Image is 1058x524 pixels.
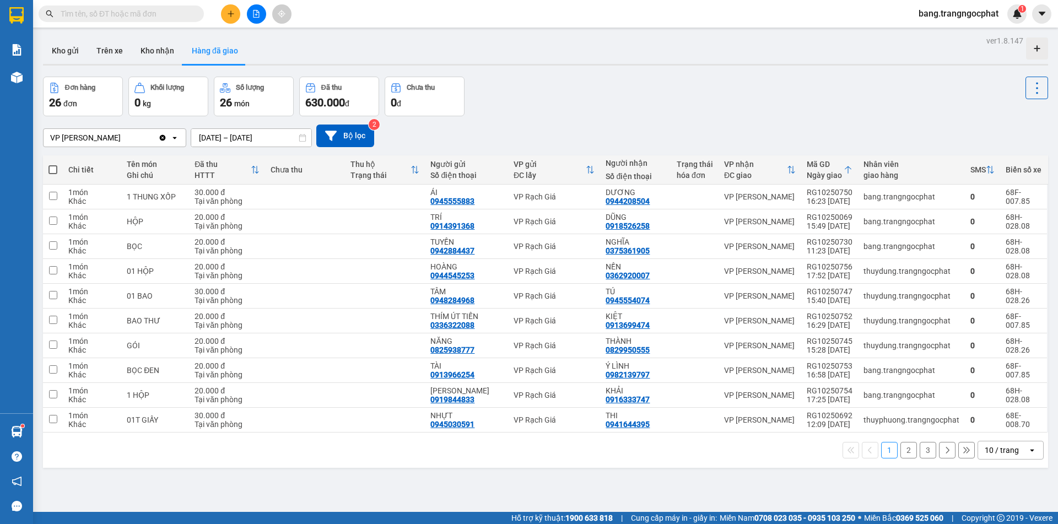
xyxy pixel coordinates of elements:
div: VP [PERSON_NAME] [724,316,796,325]
div: 0 [970,291,995,300]
div: VP Rạch Giá [514,391,595,399]
div: Khối lượng [150,84,184,91]
span: đ [345,99,349,108]
strong: 1900 633 818 [565,514,613,522]
div: Tại văn phòng [195,296,260,305]
svg: open [1028,446,1037,455]
div: 15:40 [DATE] [807,296,852,305]
div: Trạng thái [350,171,411,180]
div: VP Rạch Giá [514,415,595,424]
div: 16:58 [DATE] [807,370,852,379]
div: Tại văn phòng [195,222,260,230]
div: 0 [970,366,995,375]
div: HỘP [127,217,183,226]
div: 0 [970,192,995,201]
div: 0913699474 [606,321,650,329]
div: 0829950555 [606,345,650,354]
div: 1 món [68,312,116,321]
div: 0945554074 [606,296,650,305]
div: Khác [68,222,116,230]
div: RG10250692 [807,411,852,420]
span: question-circle [12,451,22,462]
span: món [234,99,250,108]
div: 0941644395 [606,420,650,429]
div: VP [PERSON_NAME] [724,366,796,375]
div: 0336322088 [430,321,474,329]
th: Toggle SortBy [801,155,858,185]
div: thuyphuong.trangngocphat [863,415,959,424]
div: 68H-028.26 [1006,337,1041,354]
button: plus [221,4,240,24]
div: hóa đơn [677,171,713,180]
div: giao hàng [863,171,959,180]
div: NGHĨA [606,237,665,246]
button: file-add [247,4,266,24]
div: 0919844833 [430,395,474,404]
div: VP Rạch Giá [514,291,595,300]
div: RG10250745 [807,337,852,345]
div: Đã thu [321,84,342,91]
th: Toggle SortBy [965,155,1000,185]
button: Hàng đã giao [183,37,247,64]
div: TRÍ [430,213,502,222]
div: VP [PERSON_NAME] [724,291,796,300]
div: VP [PERSON_NAME] [724,242,796,251]
div: 20.000 đ [195,312,260,321]
span: 1 [1020,5,1024,13]
div: thuydung.trangngocphat [863,291,959,300]
strong: 0708 023 035 - 0935 103 250 [754,514,855,522]
span: copyright [997,514,1005,522]
div: HOÀNG [430,262,502,271]
div: 30.000 đ [195,287,260,296]
div: 0 [970,316,995,325]
div: RG10250069 [807,213,852,222]
span: 26 [220,96,232,109]
div: RG10250750 [807,188,852,197]
div: 16:23 [DATE] [807,197,852,206]
div: 17:25 [DATE] [807,395,852,404]
div: 1 món [68,287,116,296]
div: 0945555883 [430,197,474,206]
div: Số điện thoại [430,171,502,180]
span: 26 [49,96,61,109]
div: 01T GIẤY [127,415,183,424]
th: Toggle SortBy [189,155,265,185]
div: BỌC ĐEN [127,366,183,375]
div: Khác [68,271,116,280]
div: 0945030591 [430,420,474,429]
input: Select a date range. [191,129,311,147]
th: Toggle SortBy [345,155,425,185]
div: 1 món [68,213,116,222]
div: Trạng thái [677,160,713,169]
button: 2 [900,442,917,458]
div: Khác [68,197,116,206]
div: VP Rạch Giá [514,217,595,226]
div: Tại văn phòng [195,370,260,379]
div: 17:52 [DATE] [807,271,852,280]
span: Cung cấp máy in - giấy in: [631,512,717,524]
div: 0 [970,415,995,424]
div: 1 món [68,411,116,420]
span: đơn [63,99,77,108]
button: 1 [881,442,898,458]
div: Thu hộ [350,160,411,169]
div: 0913966254 [430,370,474,379]
div: 68F-007.85 [1006,361,1041,379]
div: 68H-028.08 [1006,386,1041,404]
div: NHỰT [430,411,502,420]
div: NĂNG [430,337,502,345]
div: VP [PERSON_NAME] [724,217,796,226]
th: Toggle SortBy [719,155,801,185]
div: 0942884437 [430,246,474,255]
div: RG10250753 [807,361,852,370]
div: Tại văn phòng [195,395,260,404]
img: warehouse-icon [11,426,23,437]
svg: open [170,133,179,142]
div: 1 HỘP [127,391,183,399]
div: bang.trangngocphat [863,391,959,399]
div: 0982139797 [606,370,650,379]
div: 0375361905 [606,246,650,255]
button: Kho gửi [43,37,88,64]
div: 68H-028.08 [1006,213,1041,230]
span: bang.trangngocphat [910,7,1007,20]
